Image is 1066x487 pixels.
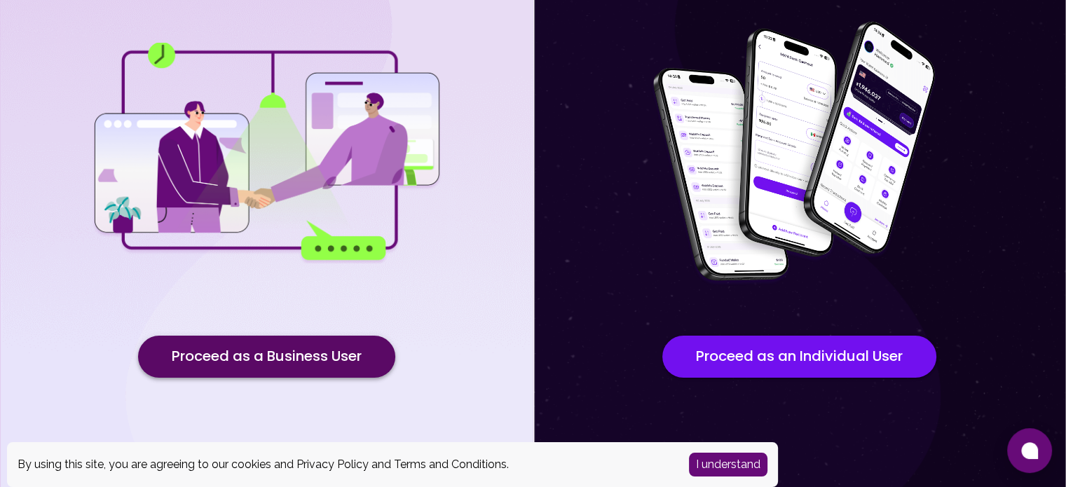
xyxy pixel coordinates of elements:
[689,453,767,476] button: Accept cookies
[624,13,975,294] img: for individuals
[296,458,369,471] a: Privacy Policy
[18,456,668,473] div: By using this site, you are agreeing to our cookies and and .
[1007,428,1052,473] button: Open chat window
[91,43,442,263] img: for businesses
[662,336,936,378] button: Proceed as an Individual User
[138,336,395,378] button: Proceed as a Business User
[394,458,507,471] a: Terms and Conditions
